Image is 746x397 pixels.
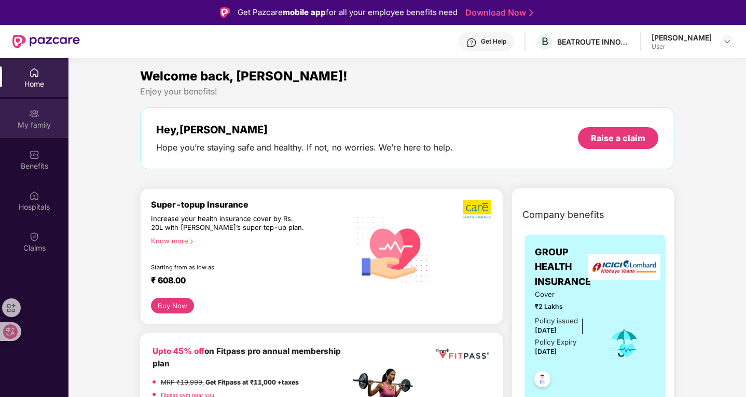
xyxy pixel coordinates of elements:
span: right [188,239,194,244]
del: MRP ₹19,999, [161,378,204,386]
span: Cover [535,289,593,300]
img: svg+xml;base64,PHN2ZyBpZD0iQ2xhaW0iIHhtbG5zPSJodHRwOi8vd3d3LnczLm9yZy8yMDAwL3N2ZyIgd2lkdGg9IjIwIi... [29,231,39,242]
div: ₹ 608.00 [151,275,340,288]
span: GROUP HEALTH INSURANCE [535,245,593,289]
span: Welcome back, [PERSON_NAME]! [140,69,348,84]
img: insurerLogo [588,254,660,280]
div: [PERSON_NAME] [652,33,712,43]
strong: Get Fitpass at ₹11,000 +taxes [205,378,299,386]
button: Buy Now [151,298,194,313]
img: Logo [220,7,230,18]
a: Download Now [465,7,530,18]
div: User [652,43,712,51]
span: ₹2 Lakhs [535,302,593,311]
div: BEATROUTE INNOVATIONS PRIVATE LIMITE [557,37,630,47]
img: New Pazcare Logo [12,35,80,48]
img: icon [607,326,641,360]
div: Hope you’re staying safe and healthy. If not, no worries. We’re here to help. [156,142,453,153]
span: B [542,35,548,48]
img: svg+xml;base64,PHN2ZyB4bWxucz0iaHR0cDovL3d3dy53My5vcmcvMjAwMC9zdmciIHhtbG5zOnhsaW5rPSJodHRwOi8vd3... [350,205,436,292]
img: svg+xml;base64,PHN2ZyBpZD0iSG9zcGl0YWxzIiB4bWxucz0iaHR0cDovL3d3dy53My5vcmcvMjAwMC9zdmciIHdpZHRoPS... [29,190,39,201]
div: Increase your health insurance cover by Rs. 20L with [PERSON_NAME]’s super top-up plan. [151,214,306,232]
img: svg+xml;base64,PHN2ZyBpZD0iSGVscC0zMngzMiIgeG1sbnM9Imh0dHA6Ly93d3cudzMub3JnLzIwMDAvc3ZnIiB3aWR0aD... [466,37,477,48]
img: Stroke [529,7,533,18]
span: [DATE] [535,348,557,355]
div: Get Help [481,37,506,46]
strong: mobile app [283,7,326,17]
img: svg+xml;base64,PHN2ZyBpZD0iSG9tZSIgeG1sbnM9Imh0dHA6Ly93d3cudzMub3JnLzIwMDAvc3ZnIiB3aWR0aD0iMjAiIG... [29,67,39,78]
div: Enjoy your benefits! [140,86,675,97]
img: svg+xml;base64,PHN2ZyBpZD0iRHJvcGRvd24tMzJ4MzIiIHhtbG5zPSJodHRwOi8vd3d3LnczLm9yZy8yMDAwL3N2ZyIgd2... [723,37,731,46]
div: Policy Expiry [535,337,576,348]
div: Get Pazcare for all your employee benefits need [238,6,458,19]
div: Raise a claim [591,132,645,144]
img: b5dec4f62d2307b9de63beb79f102df3.png [463,199,492,219]
span: [DATE] [535,326,557,334]
b: Upto 45% off [153,346,204,356]
div: Super-topup Insurance [151,199,350,210]
span: Company benefits [522,208,604,222]
img: svg+xml;base64,PHN2ZyBpZD0iQmVuZWZpdHMiIHhtbG5zPSJodHRwOi8vd3d3LnczLm9yZy8yMDAwL3N2ZyIgd2lkdGg9Ij... [29,149,39,160]
b: on Fitpass pro annual membership plan [153,346,341,368]
div: Policy issued [535,316,578,326]
img: fppp.png [434,345,491,363]
img: svg+xml;base64,PHN2ZyB4bWxucz0iaHR0cDovL3d3dy53My5vcmcvMjAwMC9zdmciIHdpZHRoPSI0OC45NDMiIGhlaWdodD... [530,368,555,393]
div: Know more [151,237,344,244]
div: Starting from as low as [151,264,306,271]
div: Hey, [PERSON_NAME] [156,124,453,136]
img: svg+xml;base64,PHN2ZyB3aWR0aD0iMjAiIGhlaWdodD0iMjAiIHZpZXdCb3g9IjAgMCAyMCAyMCIgZmlsbD0ibm9uZSIgeG... [29,108,39,119]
